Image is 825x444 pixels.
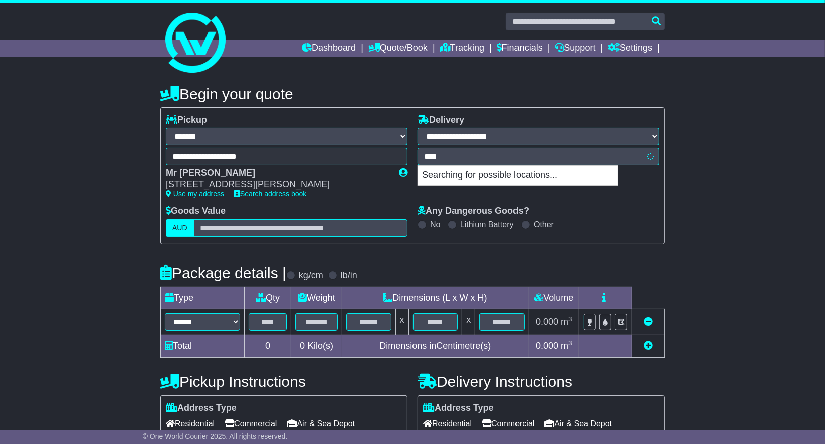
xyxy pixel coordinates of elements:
label: kg/cm [299,270,323,281]
span: Air & Sea Depot [287,416,355,431]
span: Commercial [482,416,534,431]
td: Volume [529,287,579,309]
td: 0 [245,335,291,357]
td: Kilo(s) [291,335,342,357]
a: Dashboard [302,40,356,57]
a: Settings [608,40,652,57]
span: 0.000 [536,341,558,351]
a: Search address book [234,190,306,198]
typeahead: Please provide city [418,148,659,165]
div: Mr [PERSON_NAME] [166,168,389,179]
span: 0 [300,341,305,351]
a: Support [555,40,596,57]
span: Residential [166,416,215,431]
td: Total [161,335,245,357]
a: Remove this item [644,317,653,327]
a: Add new item [644,341,653,351]
span: Air & Sea Depot [545,416,612,431]
td: x [462,309,475,335]
a: Quote/Book [368,40,428,57]
td: Weight [291,287,342,309]
label: Other [534,220,554,229]
h4: Package details | [160,264,286,281]
h4: Delivery Instructions [418,373,665,390]
div: [STREET_ADDRESS][PERSON_NAME] [166,179,389,190]
td: Qty [245,287,291,309]
p: Searching for possible locations... [418,166,618,185]
span: Commercial [225,416,277,431]
h4: Begin your quote [160,85,665,102]
td: Dimensions (L x W x H) [342,287,529,309]
label: No [430,220,440,229]
label: Address Type [166,403,237,414]
a: Use my address [166,190,224,198]
a: Tracking [440,40,484,57]
label: Address Type [423,403,494,414]
span: © One World Courier 2025. All rights reserved. [143,432,288,440]
label: Goods Value [166,206,226,217]
h4: Pickup Instructions [160,373,407,390]
a: Financials [497,40,543,57]
label: Pickup [166,115,207,126]
label: lb/in [341,270,357,281]
span: Residential [423,416,472,431]
sup: 3 [568,339,572,347]
span: 0.000 [536,317,558,327]
span: m [561,341,572,351]
label: Delivery [418,115,464,126]
label: Lithium Battery [460,220,514,229]
td: Type [161,287,245,309]
sup: 3 [568,315,572,323]
label: AUD [166,219,194,237]
span: m [561,317,572,327]
label: Any Dangerous Goods? [418,206,529,217]
td: x [395,309,408,335]
td: Dimensions in Centimetre(s) [342,335,529,357]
